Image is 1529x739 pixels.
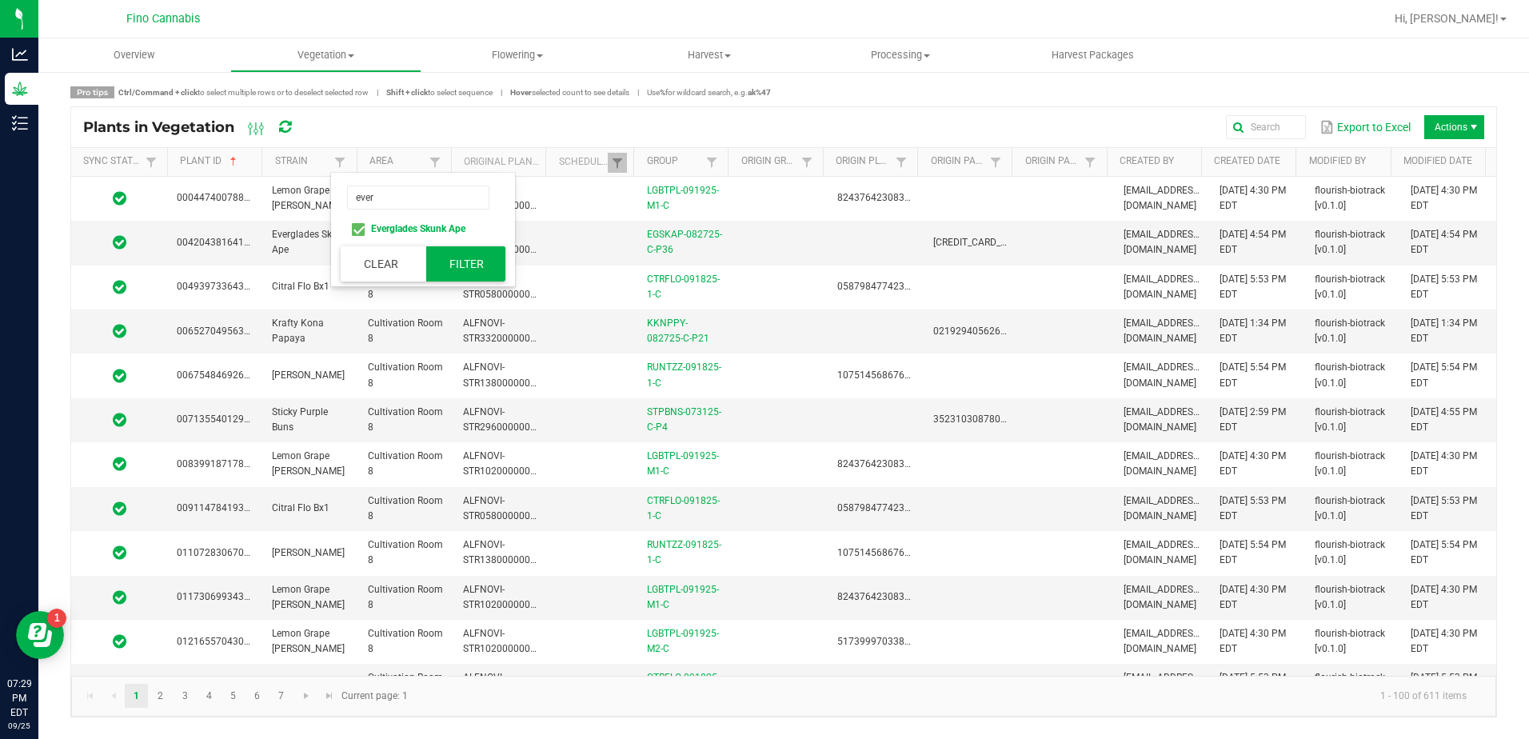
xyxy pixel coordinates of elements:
[149,684,172,708] a: Page 2
[510,88,532,97] strong: Hover
[126,12,200,26] span: Fino Cannabis
[1124,539,1201,565] span: [EMAIL_ADDRESS][DOMAIN_NAME]
[1220,318,1286,344] span: [DATE] 1:34 PM EDT
[837,281,927,292] span: 0587984774232601
[1220,185,1286,211] span: [DATE] 4:30 PM EDT
[323,689,336,702] span: Go to the last page
[113,545,126,561] span: In Sync
[222,684,245,708] a: Page 5
[70,86,114,98] span: Pro tips
[272,406,328,433] span: Sticky Purple Buns
[836,155,892,168] a: Origin PlantSortable
[198,684,221,708] a: Page 4
[1315,185,1385,211] span: flourish-biotrack [v0.1.0]
[317,684,341,708] a: Go to the last page
[1124,495,1201,521] span: [EMAIL_ADDRESS][DOMAIN_NAME]
[341,246,420,282] button: Clear
[272,318,324,344] span: Krafty Kona Papaya
[837,369,927,381] span: 1075145686764065
[493,86,510,98] span: |
[1080,152,1100,172] a: Filter
[647,584,719,610] a: LGBTPL-091925-M1-C
[1124,406,1201,433] span: [EMAIL_ADDRESS][DOMAIN_NAME]
[1411,318,1477,344] span: [DATE] 1:34 PM EDT
[463,628,541,654] span: ALFNOVI-STR10200000056
[1315,114,1415,141] button: Export to Excel
[113,633,126,649] span: In Sync
[837,192,927,203] span: 8243764230834288
[1220,495,1286,521] span: [DATE] 5:53 PM EDT
[451,148,545,177] th: Original Plant ID
[294,684,317,708] a: Go to the next page
[1120,155,1196,168] a: Created BySortable
[118,88,369,97] span: to select multiple rows or to deselect selected row
[1411,406,1477,433] span: [DATE] 4:55 PM EDT
[1315,584,1385,610] span: flourish-biotrack [v0.1.0]
[7,720,31,732] p: 09/25
[118,88,198,97] strong: Ctrl/Command + click
[837,591,927,602] span: 8243764230834288
[1124,229,1201,255] span: [EMAIL_ADDRESS][DOMAIN_NAME]
[269,684,293,708] a: Page 7
[1214,155,1290,168] a: Created DateSortable
[1315,628,1385,654] span: flourish-biotrack [v0.1.0]
[1411,495,1477,521] span: [DATE] 5:53 PM EDT
[1220,672,1286,698] span: [DATE] 5:53 PM EDT
[1315,495,1385,521] span: flourish-biotrack [v0.1.0]
[614,48,804,62] span: Harvest
[368,318,443,344] span: Cultivation Room 8
[422,48,613,62] span: Flowering
[177,547,266,558] span: 0110728306705682
[463,539,541,565] span: ALFNOVI-STR13800000051
[1220,274,1286,300] span: [DATE] 5:53 PM EDT
[1315,406,1385,433] span: flourish-biotrack [v0.1.0]
[1226,115,1306,139] input: Search
[647,274,720,300] a: CTRFLO-091825-1-C
[386,88,428,97] strong: Shift + click
[1220,628,1286,654] span: [DATE] 4:30 PM EDT
[113,501,126,517] span: In Sync
[113,279,126,295] span: In Sync
[12,115,28,131] inline-svg: Inventory
[463,362,541,388] span: ALFNOVI-STR13800000083
[71,676,1496,717] kendo-pager: Current page: 1
[545,148,633,177] th: Scheduled
[1124,318,1201,344] span: [EMAIL_ADDRESS][DOMAIN_NAME]
[368,584,443,610] span: Cultivation Room 8
[142,152,161,172] a: Filter
[1411,539,1477,565] span: [DATE] 5:54 PM EDT
[1411,274,1477,300] span: [DATE] 5:53 PM EDT
[177,281,266,292] span: 0049397336433644
[177,591,266,602] span: 0117306993431443
[837,636,927,647] span: 5173999703380559
[368,539,443,565] span: Cultivation Room 8
[805,38,997,72] a: Processing
[837,547,927,558] span: 1075145686764065
[1315,318,1385,344] span: flourish-biotrack [v0.1.0]
[369,86,386,98] span: |
[47,609,66,628] iframe: Resource center unread badge
[463,672,541,698] span: ALFNOVI-STR05800000088
[1220,584,1286,610] span: [DATE] 4:30 PM EDT
[1124,362,1201,388] span: [EMAIL_ADDRESS][DOMAIN_NAME]
[177,326,266,337] span: 0065270495637798
[892,152,911,172] a: Filter
[1315,362,1385,388] span: flourish-biotrack [v0.1.0]
[368,672,443,698] span: Cultivation Room 8
[463,406,541,433] span: ALFNOVI-STR29600000002
[1315,539,1385,565] span: flourish-biotrack [v0.1.0]
[463,584,541,610] span: ALFNOVI-STR10200000030
[1411,450,1477,477] span: [DATE] 4:30 PM EDT
[1411,229,1477,255] span: [DATE] 4:54 PM EDT
[1124,672,1201,698] span: [EMAIL_ADDRESS][DOMAIN_NAME]
[180,155,256,168] a: Plant IDSortable
[1315,672,1385,698] span: flourish-biotrack [v0.1.0]
[92,48,176,62] span: Overview
[1220,450,1286,477] span: [DATE] 4:30 PM EDT
[272,502,329,513] span: Citral Flo Bx1
[272,185,345,211] span: Lemon Grape [PERSON_NAME]
[510,88,629,97] span: selected count to see details
[368,362,443,388] span: Cultivation Room 8
[246,684,269,708] a: Page 6
[368,628,443,654] span: Cultivation Room 8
